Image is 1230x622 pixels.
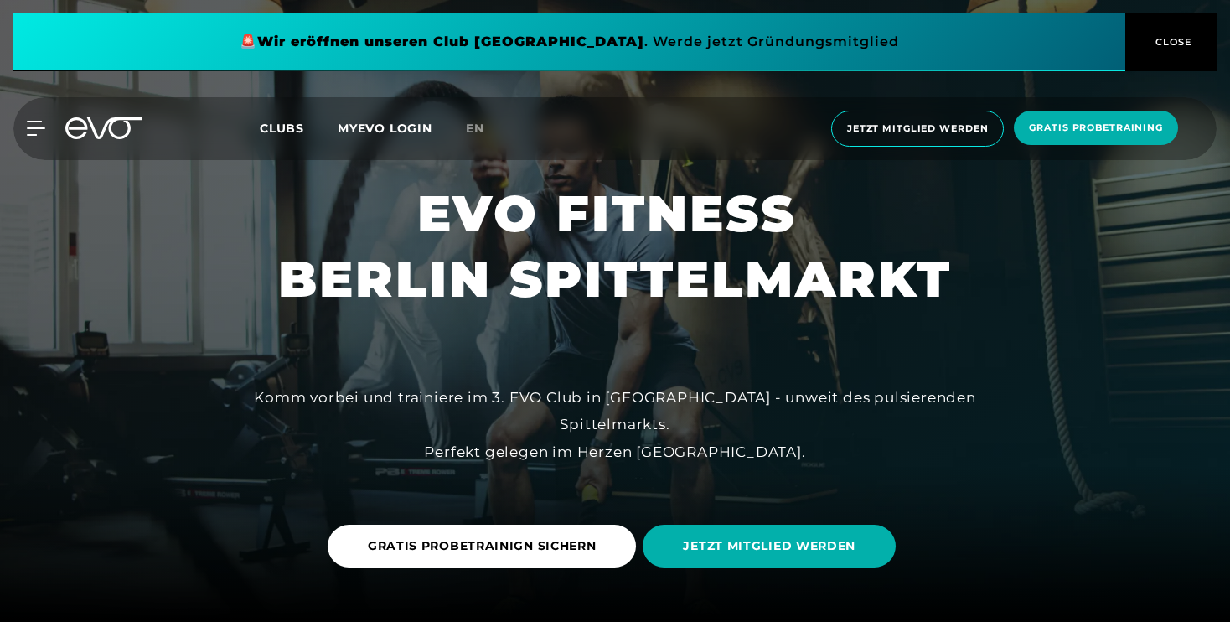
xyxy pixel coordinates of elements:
a: Jetzt Mitglied werden [826,111,1009,147]
span: Jetzt Mitglied werden [847,122,988,136]
button: CLOSE [1125,13,1217,71]
span: Clubs [260,121,304,136]
a: Gratis Probetraining [1009,111,1183,147]
h1: EVO FITNESS BERLIN SPITTELMARKT [278,181,952,312]
a: GRATIS PROBETRAINIGN SICHERN [328,512,643,580]
span: GRATIS PROBETRAINIGN SICHERN [368,537,597,555]
a: JETZT MITGLIED WERDEN [643,512,902,580]
a: Clubs [260,120,338,136]
span: JETZT MITGLIED WERDEN [683,537,855,555]
span: Gratis Probetraining [1029,121,1163,135]
span: en [466,121,484,136]
div: Komm vorbei und trainiere im 3. EVO Club in [GEOGRAPHIC_DATA] - unweit des pulsierenden Spittelma... [238,384,992,465]
a: en [466,119,504,138]
span: CLOSE [1151,34,1192,49]
a: MYEVO LOGIN [338,121,432,136]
